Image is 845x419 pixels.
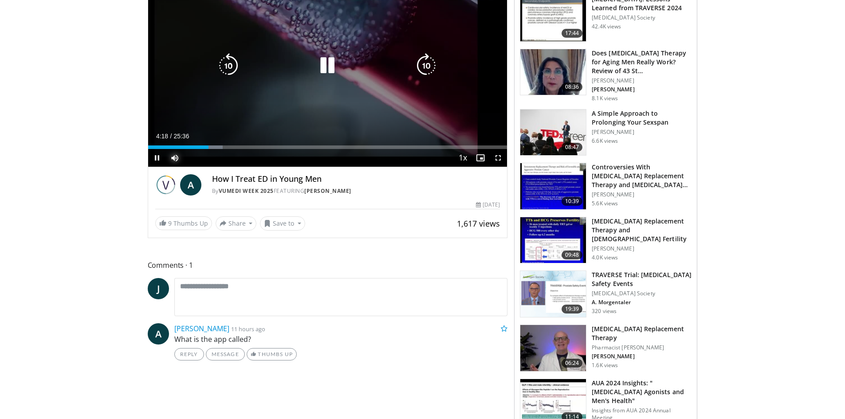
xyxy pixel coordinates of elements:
[219,187,274,195] a: Vumedi Week 2025
[489,149,507,167] button: Fullscreen
[170,133,172,140] span: /
[562,251,583,259] span: 09:48
[592,353,692,360] p: [PERSON_NAME]
[592,245,692,252] p: [PERSON_NAME]
[592,217,692,243] h3: [MEDICAL_DATA] Replacement Therapy and [DEMOGRAPHIC_DATA] Fertility
[155,216,212,230] a: 9 Thumbs Up
[562,359,583,368] span: 06:24
[173,133,189,140] span: 25:36
[174,324,229,333] a: [PERSON_NAME]
[520,109,692,156] a: 08:47 A Simple Approach to Prolonging Your Sexspan [PERSON_NAME] 6.6K views
[206,348,245,360] a: Message
[592,299,692,306] p: A. Morgentaler
[156,133,168,140] span: 4:18
[520,325,692,372] a: 06:24 [MEDICAL_DATA] Replacement Therapy Pharmacist [PERSON_NAME] [PERSON_NAME] 1.6K views
[148,278,169,299] a: J
[592,23,621,30] p: 42.4K views
[212,174,500,184] h4: How I Treat ED in Young Men
[592,200,618,207] p: 5.6K views
[592,362,618,369] p: 1.6K views
[592,270,692,288] h3: TRAVERSE Trial: [MEDICAL_DATA] Safety Events
[166,149,184,167] button: Mute
[454,149,472,167] button: Playback Rate
[148,259,508,271] span: Comments 1
[592,290,692,297] p: [MEDICAL_DATA] Society
[592,254,618,261] p: 4.0K views
[592,77,692,84] p: [PERSON_NAME]
[592,95,618,102] p: 8.1K views
[592,325,692,342] h3: [MEDICAL_DATA] Replacement Therapy
[592,308,617,315] p: 320 views
[562,197,583,206] span: 10:39
[520,163,586,209] img: 418933e4-fe1c-4c2e-be56-3ce3ec8efa3b.150x105_q85_crop-smart_upscale.jpg
[148,145,507,149] div: Progress Bar
[231,325,265,333] small: 11 hours ago
[520,270,692,317] a: 19:39 TRAVERSE Trial: [MEDICAL_DATA] Safety Events [MEDICAL_DATA] Society A. Morgentaler 320 views
[520,271,586,317] img: 9812f22f-d817-4923-ae6c-a42f6b8f1c21.png.150x105_q85_crop-smart_upscale.png
[148,323,169,345] a: A
[260,216,305,231] button: Save to
[520,49,586,95] img: 4d4bce34-7cbb-4531-8d0c-5308a71d9d6c.150x105_q85_crop-smart_upscale.jpg
[592,109,692,127] h3: A Simple Approach to Prolonging Your Sexspan
[216,216,257,231] button: Share
[174,348,204,360] a: Reply
[592,344,692,351] p: Pharmacist [PERSON_NAME]
[562,305,583,313] span: 19:39
[155,174,177,196] img: Vumedi Week 2025
[592,191,692,198] p: [PERSON_NAME]
[520,163,692,210] a: 10:39 Controversies With [MEDICAL_DATA] Replacement Therapy and [MEDICAL_DATA] Can… [PERSON_NAME]...
[148,149,166,167] button: Pause
[520,217,692,264] a: 09:48 [MEDICAL_DATA] Replacement Therapy and [DEMOGRAPHIC_DATA] Fertility [PERSON_NAME] 4.0K views
[562,29,583,38] span: 17:44
[304,187,351,195] a: [PERSON_NAME]
[592,163,692,189] h3: Controversies With [MEDICAL_DATA] Replacement Therapy and [MEDICAL_DATA] Can…
[476,201,500,209] div: [DATE]
[592,137,618,145] p: 6.6K views
[520,325,586,371] img: e23de6d5-b3cf-4de1-8780-c4eec047bbc0.150x105_q85_crop-smart_upscale.jpg
[174,334,508,345] p: What is the app called?
[592,379,692,405] h3: AUA 2024 Insights: " [MEDICAL_DATA] Agonists and Men's Health"
[592,129,692,136] p: [PERSON_NAME]
[247,348,297,360] a: Thumbs Up
[520,49,692,102] a: 08:36 Does [MEDICAL_DATA] Therapy for Aging Men Really Work? Review of 43 St… [PERSON_NAME] [PERS...
[592,86,692,93] p: [PERSON_NAME]
[180,174,201,196] a: A
[212,187,500,195] div: By FEATURING
[562,82,583,91] span: 08:36
[472,149,489,167] button: Enable picture-in-picture mode
[520,110,586,156] img: c4bd4661-e278-4c34-863c-57c104f39734.150x105_q85_crop-smart_upscale.jpg
[562,143,583,152] span: 08:47
[592,14,692,21] p: [MEDICAL_DATA] Society
[168,219,172,227] span: 9
[520,217,586,263] img: 58e29ddd-d015-4cd9-bf96-f28e303b730c.150x105_q85_crop-smart_upscale.jpg
[457,218,500,229] span: 1,617 views
[592,49,692,75] h3: Does [MEDICAL_DATA] Therapy for Aging Men Really Work? Review of 43 St…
